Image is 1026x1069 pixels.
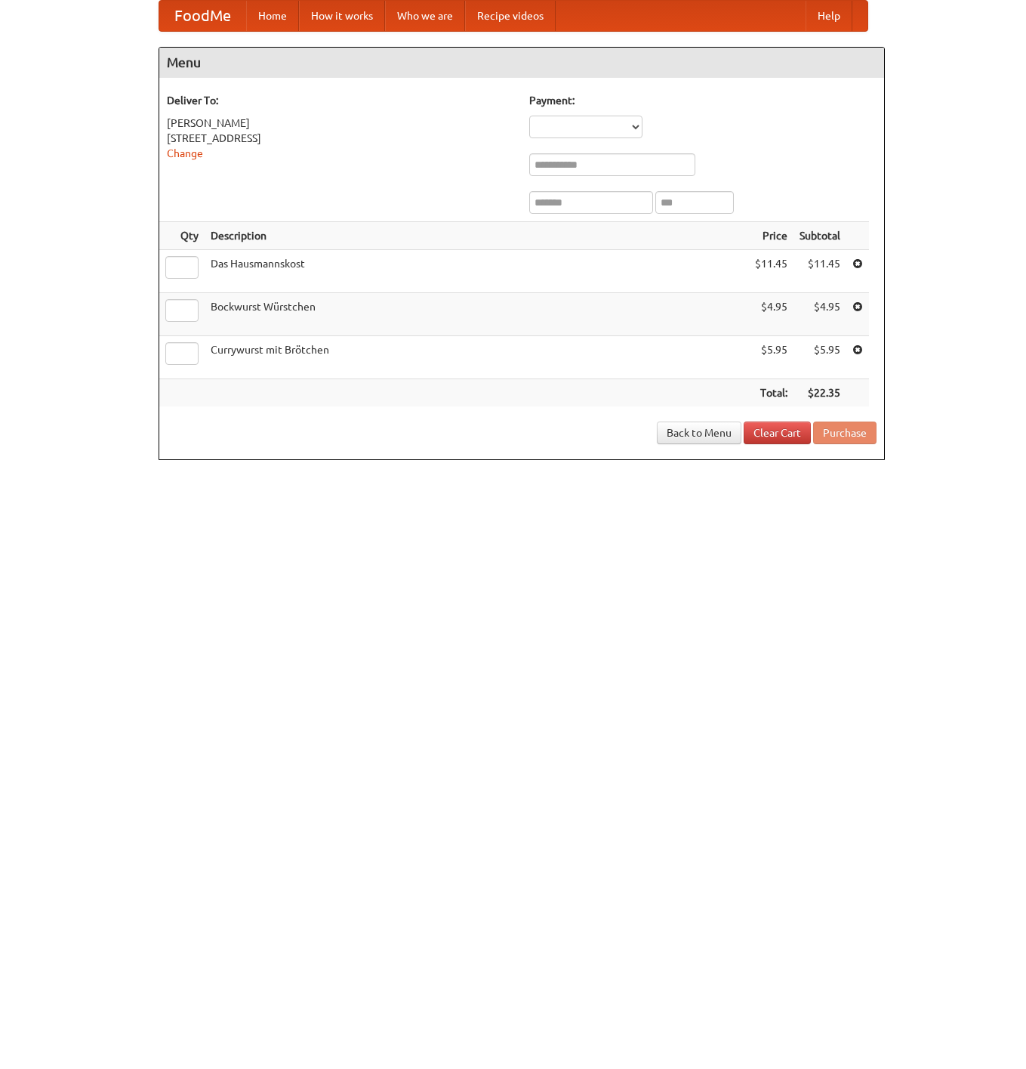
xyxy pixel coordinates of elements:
[246,1,299,31] a: Home
[159,1,246,31] a: FoodMe
[159,48,884,78] h4: Menu
[167,93,514,108] h5: Deliver To:
[806,1,852,31] a: Help
[167,147,203,159] a: Change
[749,379,793,407] th: Total:
[159,222,205,250] th: Qty
[749,250,793,293] td: $11.45
[299,1,385,31] a: How it works
[793,250,846,293] td: $11.45
[205,336,749,379] td: Currywurst mit Brötchen
[744,422,811,444] a: Clear Cart
[529,93,877,108] h5: Payment:
[749,336,793,379] td: $5.95
[205,293,749,336] td: Bockwurst Würstchen
[793,336,846,379] td: $5.95
[465,1,556,31] a: Recipe videos
[793,293,846,336] td: $4.95
[749,222,793,250] th: Price
[793,379,846,407] th: $22.35
[205,250,749,293] td: Das Hausmannskost
[385,1,465,31] a: Who we are
[813,422,877,444] button: Purchase
[657,422,741,444] a: Back to Menu
[205,222,749,250] th: Description
[167,131,514,146] div: [STREET_ADDRESS]
[793,222,846,250] th: Subtotal
[167,116,514,131] div: [PERSON_NAME]
[749,293,793,336] td: $4.95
